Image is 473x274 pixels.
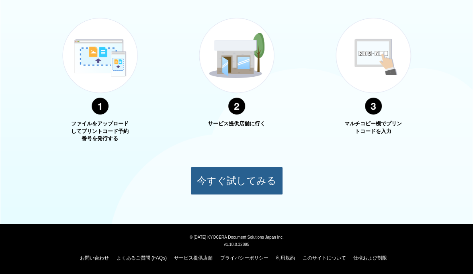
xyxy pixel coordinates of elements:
[70,120,130,143] p: ファイルをアップロードしてプリントコード予約番号を発行する
[207,120,267,128] p: サービス提供店舗に行く
[117,255,167,261] a: よくあるご質問 (FAQs)
[190,234,284,239] span: © [DATE] KYOCERA Document Solutions Japan Inc.
[80,255,109,261] a: お問い合わせ
[190,167,283,195] button: 今すぐ試してみる
[302,255,346,261] a: このサイトについて
[224,242,249,247] span: v1.18.0.32895
[353,255,387,261] a: 仕様および制限
[174,255,213,261] a: サービス提供店舗
[343,120,403,135] p: マルチコピー機でプリントコードを入力
[276,255,295,261] a: 利用規約
[220,255,268,261] a: プライバシーポリシー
